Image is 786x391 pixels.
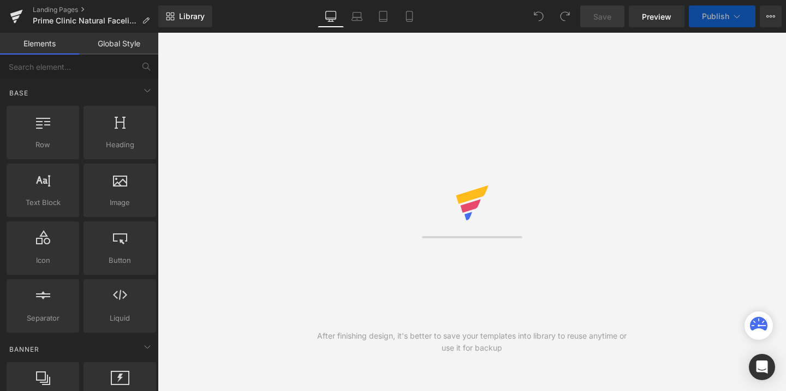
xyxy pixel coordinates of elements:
[10,255,76,266] span: Icon
[315,330,629,354] div: After finishing design, it's better to save your templates into library to reuse anytime or use i...
[689,5,755,27] button: Publish
[593,11,611,22] span: Save
[10,139,76,151] span: Row
[629,5,684,27] a: Preview
[370,5,396,27] a: Tablet
[10,197,76,208] span: Text Block
[749,354,775,380] div: Open Intercom Messenger
[79,33,158,55] a: Global Style
[33,16,138,25] span: Prime Clinic Natural Facelift $69.95 DTB-1
[87,255,153,266] span: Button
[318,5,344,27] a: Desktop
[87,197,153,208] span: Image
[760,5,782,27] button: More
[179,11,205,21] span: Library
[554,5,576,27] button: Redo
[8,88,29,98] span: Base
[642,11,671,22] span: Preview
[33,5,158,14] a: Landing Pages
[528,5,550,27] button: Undo
[702,12,729,21] span: Publish
[87,312,153,324] span: Liquid
[396,5,422,27] a: Mobile
[158,5,212,27] a: New Library
[10,312,76,324] span: Separator
[344,5,370,27] a: Laptop
[8,344,40,354] span: Banner
[87,139,153,151] span: Heading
